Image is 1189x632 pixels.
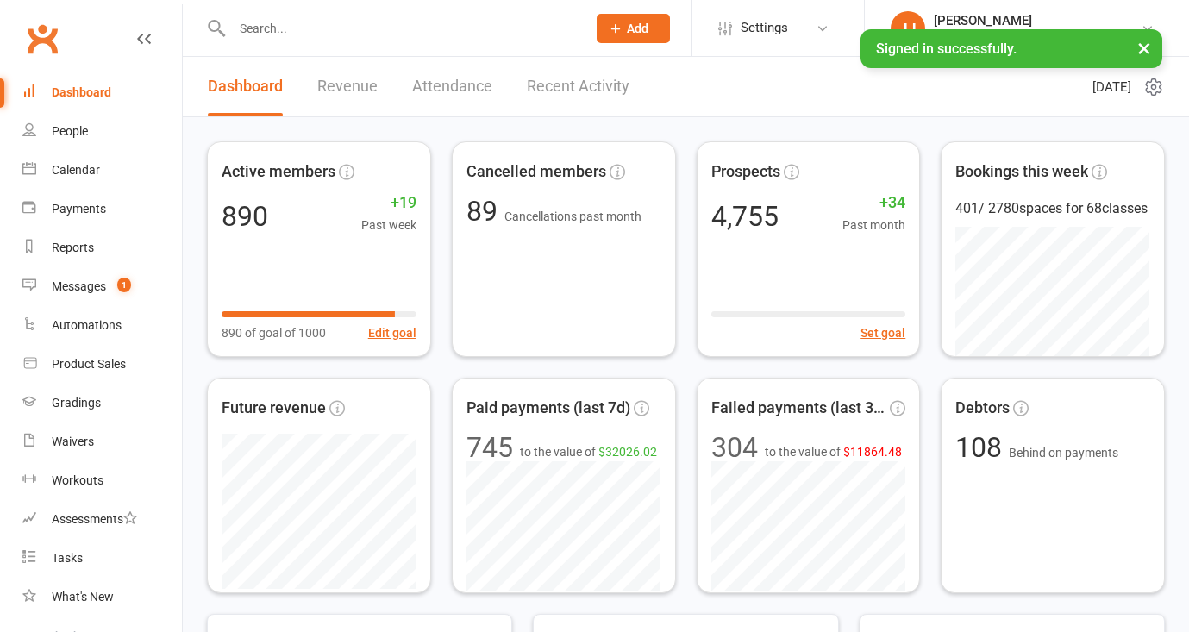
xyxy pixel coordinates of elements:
span: Signed in successfully. [876,41,1017,57]
span: 108 [955,431,1009,464]
a: Workouts [22,461,182,500]
span: Settings [741,9,788,47]
button: × [1129,29,1160,66]
a: Waivers [22,422,182,461]
span: Active members [222,160,335,185]
div: 745 [466,434,513,461]
span: Cancellations past month [504,210,641,223]
div: 890 [222,203,268,230]
div: What's New [52,590,114,604]
div: Reports [52,241,94,254]
div: [PERSON_NAME] [934,13,1141,28]
div: People [52,124,88,138]
div: Dashboard [52,85,111,99]
div: Product Sales [52,357,126,371]
div: Waivers [52,435,94,448]
a: Clubworx [21,17,64,60]
a: Gradings [22,384,182,422]
a: Dashboard [208,57,283,116]
div: Assessments [52,512,137,526]
div: JJ [891,11,925,46]
a: What's New [22,578,182,616]
div: Payments [52,202,106,216]
a: Attendance [412,57,492,116]
span: +34 [842,191,905,216]
div: Calendar [52,163,100,177]
div: Automations [52,318,122,332]
span: +19 [361,191,416,216]
span: Future revenue [222,396,326,421]
a: Product Sales [22,345,182,384]
span: Cancelled members [466,160,606,185]
span: $11864.48 [843,445,902,459]
input: Search... [227,16,574,41]
span: 1 [117,278,131,292]
a: Revenue [317,57,378,116]
a: Dashboard [22,73,182,112]
a: Assessments [22,500,182,539]
a: People [22,112,182,151]
span: Past month [842,216,905,235]
div: 304 [711,434,758,461]
a: Automations [22,306,182,345]
div: 401 / 2780 spaces for 68 classes [955,197,1150,220]
span: Failed payments (last 30d) [711,396,887,421]
span: to the value of [765,442,902,461]
a: Reports [22,228,182,267]
span: Bookings this week [955,160,1088,185]
a: Tasks [22,539,182,578]
button: Set goal [860,323,905,342]
button: Edit goal [368,323,416,342]
span: Behind on payments [1009,446,1118,460]
span: 89 [466,195,504,228]
div: 4,755 [711,203,779,230]
div: Messages [52,279,106,293]
div: Gradings [52,396,101,410]
div: The Fight Centre [GEOGRAPHIC_DATA] [934,28,1141,44]
a: Messages 1 [22,267,182,306]
button: Add [597,14,670,43]
span: Debtors [955,396,1010,421]
span: Paid payments (last 7d) [466,396,630,421]
div: Tasks [52,551,83,565]
span: 890 of goal of 1000 [222,323,326,342]
a: Calendar [22,151,182,190]
div: Workouts [52,473,103,487]
span: $32026.02 [598,445,657,459]
a: Recent Activity [527,57,629,116]
a: Payments [22,190,182,228]
span: Add [627,22,648,35]
span: to the value of [520,442,657,461]
span: Past week [361,216,416,235]
span: [DATE] [1092,77,1131,97]
span: Prospects [711,160,780,185]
